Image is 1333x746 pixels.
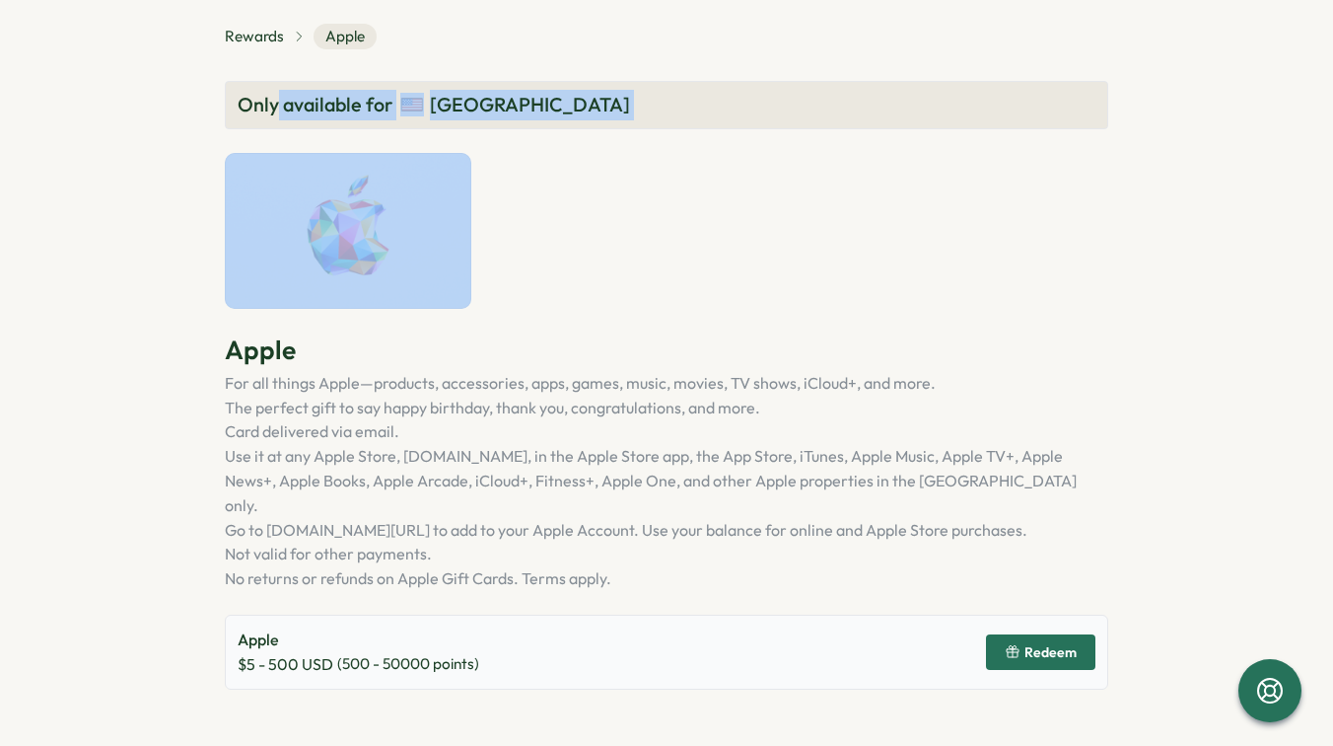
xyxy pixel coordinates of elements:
[225,396,1108,420] li: The perfect gift to say happy birthday, thank you, congratulations, and more.
[337,653,479,675] span: ( 500 - 50000 points)
[314,24,377,49] span: Apple
[225,444,1108,517] li: Use it at any Apple Store, [DOMAIN_NAME], in the Apple Store app, the App Store, iTunes, Apple Mu...
[225,153,471,309] img: Apple
[225,566,1108,591] li: No returns or refunds on Apple Gift Cards. Terms apply.
[225,419,1108,444] li: Card delivered via email.
[430,90,630,120] span: [GEOGRAPHIC_DATA]
[225,518,1108,543] li: Go to [DOMAIN_NAME][URL] to add to your Apple Account. Use your balance for online and Apple Stor...
[1024,645,1077,659] span: Redeem
[238,628,479,652] p: Apple
[238,90,392,120] span: Only available for
[238,652,333,677] span: $ 5 - 500 USD
[400,93,424,116] img: United States
[225,371,1108,396] li: For all things Apple—products, accessories, apps, games, music, movies, TV shows, iCloud+, and more.
[225,333,1108,367] p: Apple
[986,634,1095,670] button: Redeem
[225,542,1108,566] li: Not valid for other payments.
[225,26,284,47] a: Rewards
